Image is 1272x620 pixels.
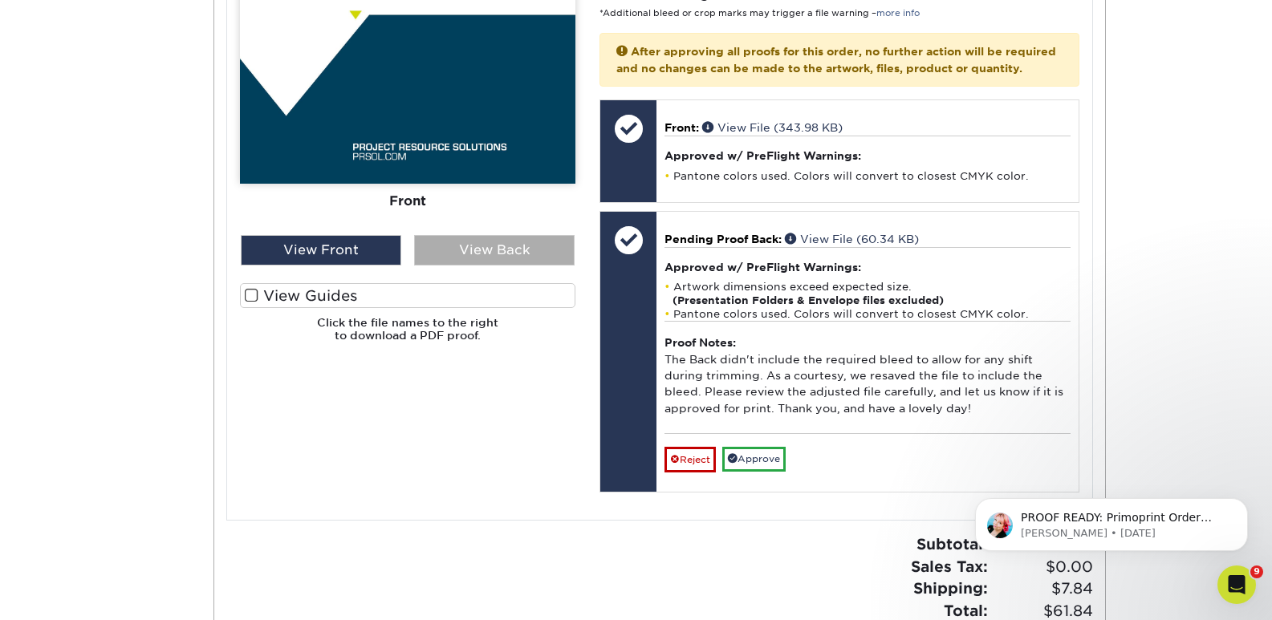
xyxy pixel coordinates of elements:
[51,497,63,510] button: Gif picker
[1217,565,1256,604] iframe: Intercom live chat
[993,577,1093,600] span: $7.84
[414,235,575,265] div: View Back
[664,261,1070,274] h4: Approved w/ PreFlight Warnings:
[78,8,182,20] h1: [PERSON_NAME]
[14,464,307,491] textarea: Message…
[664,321,1070,432] div: The Back didn't include the required bleed to allow for any shift during trimming. As a courtesy,...
[102,497,115,510] button: Start recording
[13,92,308,517] div: Erica says…
[76,497,89,510] button: Upload attachment
[664,169,1070,183] li: Pantone colors used. Colors will convert to closest CMYK color.
[616,45,1056,74] strong: After approving all proofs for this order, no further action will be required and no changes can ...
[916,535,988,553] strong: Subtotal:
[673,294,944,306] strong: (Presentation Folders & Envelope files excluded)
[664,280,1070,307] li: Artwork dimensions exceed expected size.
[664,233,782,245] span: Pending Proof Back:
[241,235,401,265] div: View Front
[876,8,920,18] a: more info
[664,447,716,472] a: Reject
[46,9,71,34] img: Profile image for Erica
[911,557,988,575] strong: Sales Tax:
[26,141,250,204] div: Thank you for placing your print order with Primoprint. Unfortunately, we have not yet received y...
[951,464,1272,577] iframe: Intercom notifications message
[274,491,301,517] button: Send a message…
[26,236,250,330] div: At your convenience, please return to and log in to your account. From there, go to Account > Act...
[722,447,786,472] a: Approve
[26,441,246,470] i: You will receive a copy of this message by email
[785,233,919,245] a: View File (60.34 KB)
[664,336,736,349] strong: Proof Notes:
[78,20,110,36] p: Active
[240,316,575,355] h6: Click the file names to the right to download a PDF proof.
[664,149,1070,162] h4: Approved w/ PreFlight Warnings:
[599,8,920,18] small: *Additional bleed or crop marks may trigger a file warning –
[240,184,575,219] div: Front
[664,121,699,134] span: Front:
[25,497,38,510] button: Emoji picker
[240,283,575,308] label: View Guides
[26,102,250,133] div: PROOFS READY: Primoprint Order 2592-81914-19923
[664,307,1070,321] li: Pantone colors used. Colors will convert to closest CMYK color.
[702,121,843,134] a: View File (343.98 KB)
[1250,565,1263,578] span: 9
[10,6,41,37] button: go back
[913,579,988,597] strong: Shipping:
[282,6,311,35] div: Close
[37,253,131,265] a: [DOMAIN_NAME]
[944,602,988,619] strong: Total:
[13,92,263,481] div: PROOFS READY: Primoprint Order 2592-81914-19923Thank you for placing your print order with Primop...
[251,6,282,37] button: Home
[26,362,250,472] div: Once approved, the order will be submitted to production shortly. Please let us know if you have ...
